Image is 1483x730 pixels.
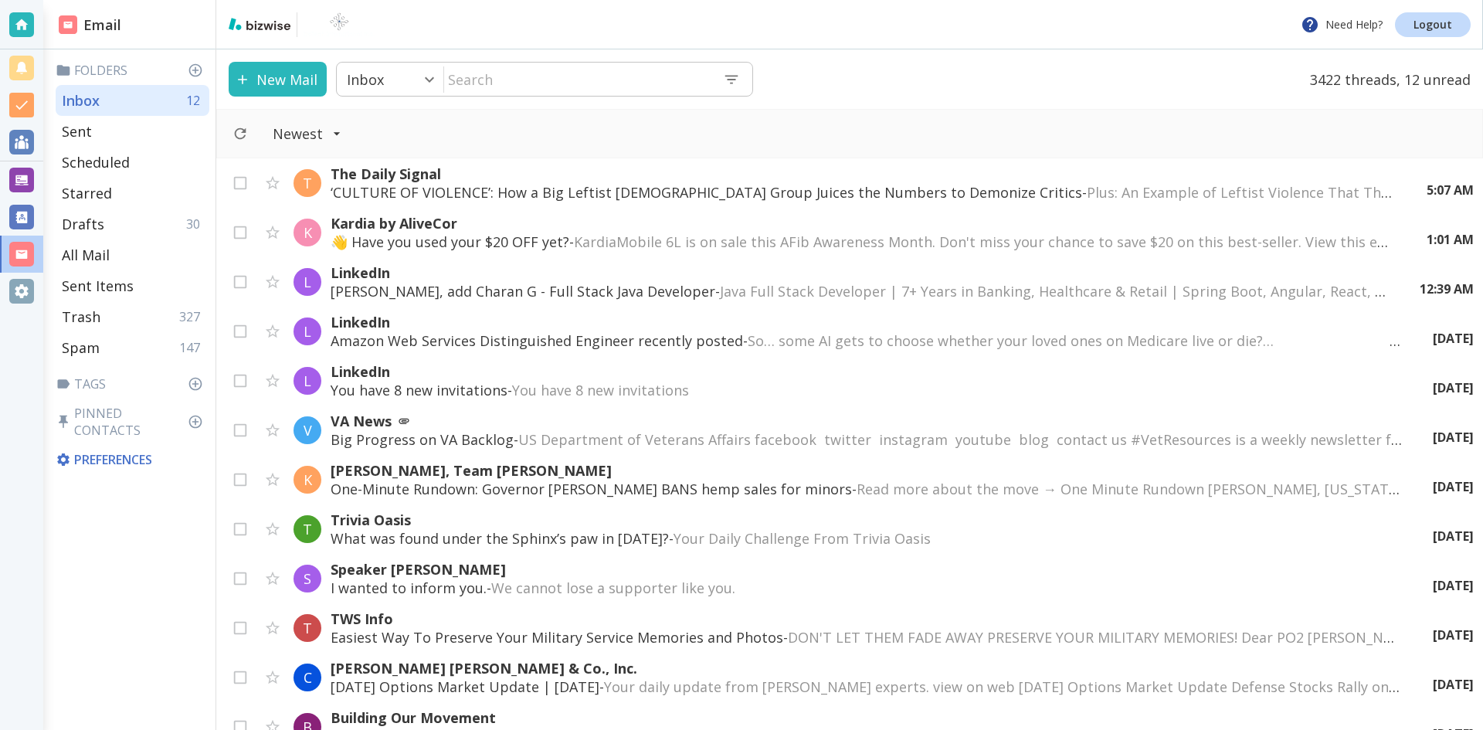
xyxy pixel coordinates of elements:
p: 30 [186,216,206,233]
p: V [304,421,312,440]
p: Preferences [56,451,206,468]
p: T [303,520,312,538]
p: [DATE] [1433,330,1474,347]
p: All Mail [62,246,110,264]
div: Drafts30 [56,209,209,239]
button: New Mail [229,62,327,97]
p: LinkedIn [331,362,1402,381]
p: Starred [62,184,112,202]
a: Logout [1395,12,1471,37]
p: [DATE] Options Market Update | [DATE] - [331,677,1402,696]
p: [DATE] [1433,429,1474,446]
div: Inbox12 [56,85,209,116]
p: Scheduled [62,153,130,171]
p: Amazon Web Services Distinguished Engineer recently posted - [331,331,1402,350]
h2: Email [59,15,121,36]
p: K [304,223,312,242]
p: LinkedIn [331,263,1389,282]
p: Tags [56,375,209,392]
p: Inbox [347,70,384,89]
p: 👋 Have you used your $20 OFF yet? - [331,233,1396,251]
span: Your Daily Challenge From Trivia Oasis ‌ ‌ ‌ ‌ ‌ ‌ ‌ ‌ ‌ ‌ ‌ ‌ ‌ ‌ ‌ ‌ ‌ ‌ ‌ ‌ ‌ ‌ ‌ ‌ ‌ ‌ ‌ ‌ ‌ ... [674,529,1244,548]
p: [PERSON_NAME], Team [PERSON_NAME] [331,461,1402,480]
p: [DATE] [1433,626,1474,643]
p: T [303,619,312,637]
p: L [304,273,311,291]
p: Easiest Way To Preserve Your Military Service Memories and Photos - [331,628,1402,647]
p: 5:07 AM [1427,182,1474,199]
p: 147 [179,339,206,356]
p: TWS Info [331,609,1402,628]
p: Speaker [PERSON_NAME] [331,560,1402,579]
span: You have 8 new invitations ͏ ͏ ͏ ͏ ͏ ͏ ͏ ͏ ͏ ͏ ͏ ͏ ͏ ͏ ͏ ͏ ͏ ͏ ͏ ͏ ͏ ͏ ͏ ͏ ͏ ͏ ͏ ͏ ͏ ͏ ͏ ͏ ͏ ͏ ͏ ... [512,381,1025,399]
p: 327 [179,308,206,325]
p: Trivia Oasis [331,511,1402,529]
p: ‘CULTURE OF VIOLENCE’: How a Big Leftist [DEMOGRAPHIC_DATA] Group Juices the Numbers to Demonize ... [331,183,1396,202]
p: S [304,569,311,588]
div: Scheduled [56,147,209,178]
p: The Daily Signal [331,165,1396,183]
p: 1:01 AM [1427,231,1474,248]
p: You have 8 new invitations - [331,381,1402,399]
p: Spam [62,338,100,357]
p: 12:39 AM [1420,280,1474,297]
p: Pinned Contacts [56,405,209,439]
img: DashboardSidebarEmail.svg [59,15,77,34]
img: BioTech International [304,12,375,37]
div: All Mail [56,239,209,270]
p: 12 [186,92,206,109]
p: [PERSON_NAME], add Charan G - Full Stack Java Developer - [331,282,1389,300]
div: Spam147 [56,332,209,363]
p: VA News [331,412,1402,430]
p: Need Help? [1301,15,1383,34]
p: L [304,372,311,390]
p: One-Minute Rundown: Governor [PERSON_NAME] BANS hemp sales for minors - [331,480,1402,498]
p: [DATE] [1433,478,1474,495]
div: Preferences [53,445,209,474]
p: [PERSON_NAME] [PERSON_NAME] & Co., Inc. [331,659,1402,677]
button: Refresh [226,120,254,148]
p: [DATE] [1433,379,1474,396]
p: I wanted to inform you. - [331,579,1402,597]
p: Folders [56,62,209,79]
p: Big Progress on VA Backlog - [331,430,1402,449]
p: Trash [62,307,100,326]
p: Inbox [62,91,100,110]
div: Starred [56,178,209,209]
img: bizwise [229,18,290,30]
div: Trash327 [56,301,209,332]
input: Search [444,63,711,95]
p: Logout [1413,19,1452,30]
p: Sent Items [62,277,134,295]
p: Kardia by AliveCor [331,214,1396,233]
p: C [304,668,312,687]
p: [DATE] [1433,676,1474,693]
p: [DATE] [1433,528,1474,545]
p: Building Our Movement [331,708,1402,727]
div: Sent Items [56,270,209,301]
p: Sent [62,122,92,141]
button: Filter [257,117,357,151]
p: K [304,470,312,489]
p: What was found under the Sphinx’s paw in [DATE]? - [331,529,1402,548]
p: LinkedIn [331,313,1402,331]
p: L [304,322,311,341]
span: We cannot lose a supporter like you. ‌ ‌ ‌ ‌ ‌ ‌ ‌ ‌ ‌ ‌ ‌ ‌ ‌ ‌ ‌ ‌ ‌ ‌ ‌ ‌ ‌ ‌ ‌ ‌ ‌ ‌ ‌ ‌ ‌ ‌ ... [491,579,1052,597]
p: Drafts [62,215,104,233]
div: Sent [56,116,209,147]
p: T [303,174,312,192]
p: [DATE] [1433,577,1474,594]
p: 3422 threads, 12 unread [1301,62,1471,97]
